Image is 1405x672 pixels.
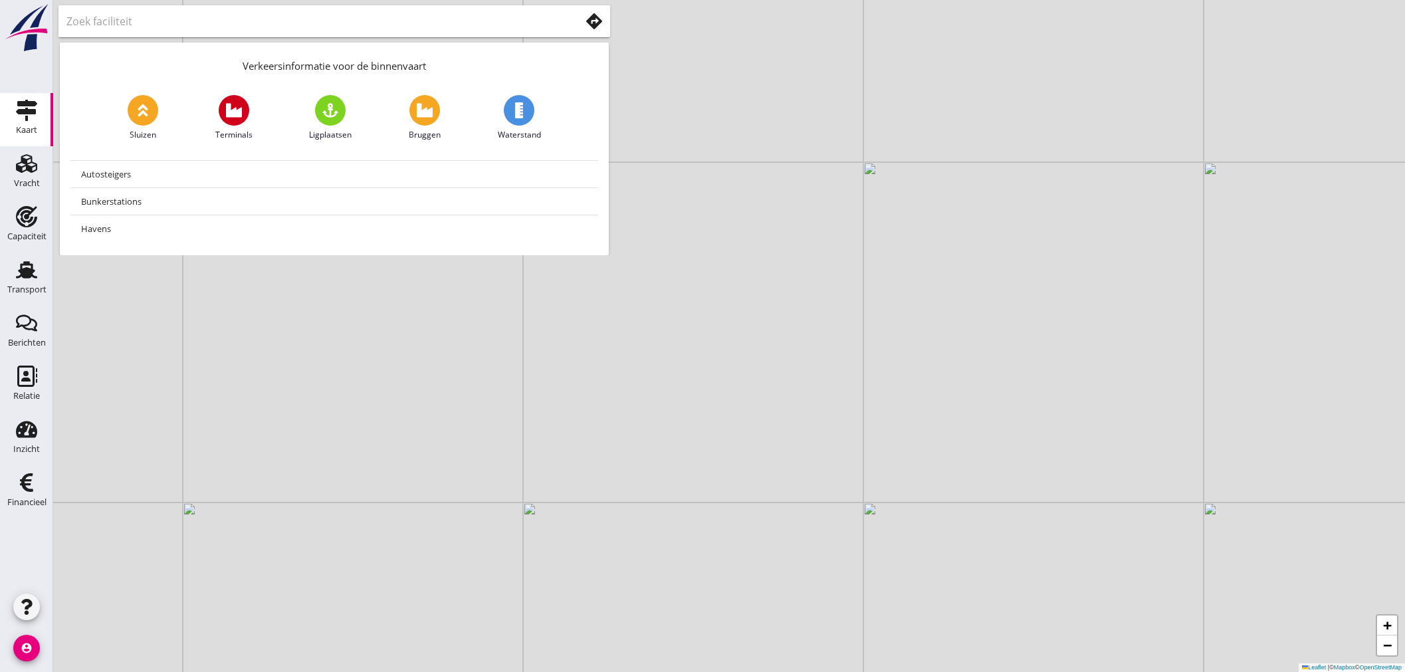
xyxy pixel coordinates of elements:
[13,635,40,661] i: account_circle
[16,126,37,134] div: Kaart
[8,338,46,347] div: Berichten
[309,129,352,141] span: Ligplaatsen
[1377,635,1397,655] a: Zoom out
[498,95,541,141] a: Waterstand
[3,3,51,53] img: logo-small.a267ee39.svg
[215,129,253,141] span: Terminals
[498,129,541,141] span: Waterstand
[409,95,441,141] a: Bruggen
[1328,664,1329,671] span: |
[7,285,47,294] div: Transport
[1383,617,1392,633] span: +
[81,221,588,237] div: Havens
[409,129,441,141] span: Bruggen
[215,95,253,141] a: Terminals
[60,43,609,84] div: Verkeersinformatie voor de binnenvaart
[1299,663,1405,672] div: © ©
[66,11,562,32] input: Zoek faciliteit
[1302,664,1326,671] a: Leaflet
[13,392,40,400] div: Relatie
[309,95,352,141] a: Ligplaatsen
[81,193,588,209] div: Bunkerstations
[128,95,158,141] a: Sluizen
[1377,616,1397,635] a: Zoom in
[1383,637,1392,653] span: −
[130,129,156,141] span: Sluizen
[7,232,47,241] div: Capaciteit
[7,498,47,506] div: Financieel
[1359,664,1402,671] a: OpenStreetMap
[14,179,40,187] div: Vracht
[1334,664,1355,671] a: Mapbox
[81,166,588,182] div: Autosteigers
[13,445,40,453] div: Inzicht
